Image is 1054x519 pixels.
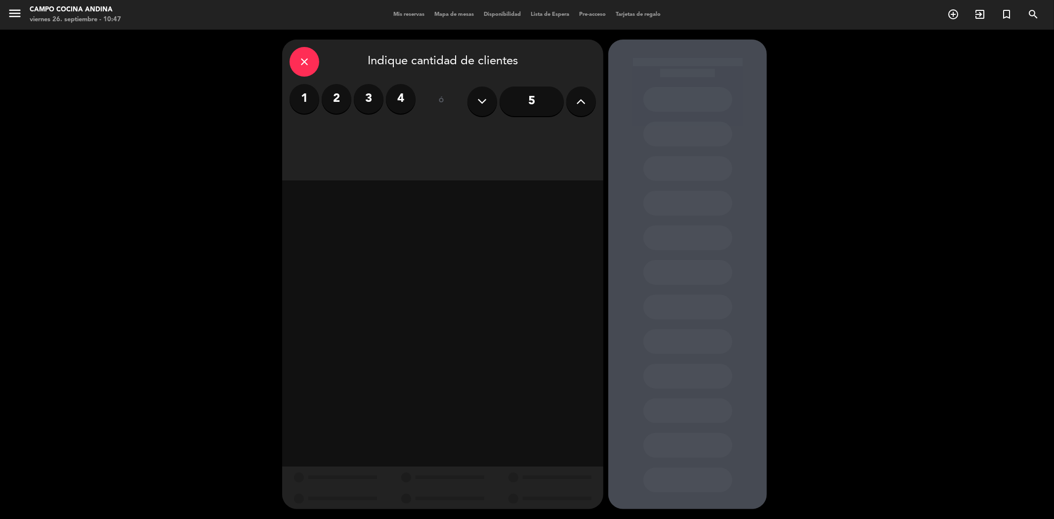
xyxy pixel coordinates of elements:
label: 4 [386,84,416,114]
label: 3 [354,84,383,114]
span: Disponibilidad [479,12,526,17]
i: turned_in_not [1001,8,1012,20]
i: menu [7,6,22,21]
span: Lista de Espera [526,12,574,17]
i: search [1027,8,1039,20]
i: add_circle_outline [947,8,959,20]
div: ó [425,84,458,119]
button: menu [7,6,22,24]
span: Pre-acceso [574,12,611,17]
div: viernes 26. septiembre - 10:47 [30,15,121,25]
i: exit_to_app [974,8,986,20]
label: 1 [290,84,319,114]
label: 2 [322,84,351,114]
span: Mapa de mesas [429,12,479,17]
div: Campo Cocina Andina [30,5,121,15]
i: close [298,56,310,68]
div: Indique cantidad de clientes [290,47,596,77]
span: Tarjetas de regalo [611,12,666,17]
span: Mis reservas [388,12,429,17]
